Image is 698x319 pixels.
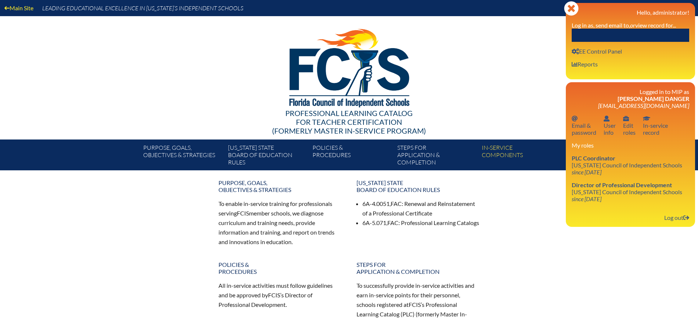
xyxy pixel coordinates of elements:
[218,281,342,309] p: All in-service activities must follow guidelines and be approved by ’s Director of Professional D...
[402,311,413,318] span: PLC
[352,176,484,196] a: [US_STATE] StateBoard of Education rules
[569,46,625,56] a: User infoEE Control Panel
[620,113,639,137] a: User infoEditroles
[296,117,402,126] span: for Teacher Certification
[643,116,650,122] svg: In-service record
[572,195,601,202] i: since [DATE]
[214,258,346,278] a: Policies &Procedures
[569,113,599,137] a: Email passwordEmail &password
[214,176,346,196] a: Purpose, goals,objectives & strategies
[618,95,689,102] span: [PERSON_NAME] Danger
[362,218,480,228] li: 6A-5.071, : Professional Learning Catalogs
[572,88,689,109] h3: Logged in to MIP as
[362,199,480,218] li: 6A-4.0051, : Renewal and Reinstatement of a Professional Certificate
[572,168,601,175] i: since [DATE]
[569,153,685,177] a: PLC Coordinator [US_STATE] Council of Independent Schools since [DATE]
[479,142,563,170] a: In-servicecomponents
[572,61,578,67] svg: User info
[661,213,692,222] a: Log outLog out
[604,116,610,122] svg: User info
[310,142,394,170] a: Policies &Procedures
[268,291,280,298] span: FCIS
[387,219,398,226] span: FAC
[683,215,689,221] svg: Log out
[138,109,561,135] div: Professional Learning Catalog (formerly Master In-service Program)
[640,113,671,137] a: In-service recordIn-servicerecord
[391,200,402,207] span: FAC
[572,22,676,29] label: Log in as, send email to, view record for...
[572,116,578,122] svg: Email password
[218,199,342,246] p: To enable in-service training for professionals serving member schools, we diagnose curriculum an...
[564,1,579,16] svg: Close
[1,3,36,13] a: Main Site
[572,142,689,149] h3: My roles
[569,180,685,204] a: Director of Professional Development [US_STATE] Council of Independent Schools since [DATE]
[237,210,249,217] span: FCIS
[409,301,421,308] span: FCIS
[352,258,484,278] a: Steps forapplication & completion
[630,22,635,29] i: or
[572,181,672,188] span: Director of Professional Development
[601,113,619,137] a: User infoUserinfo
[572,9,689,16] h3: Hello, administrator!
[569,59,601,69] a: User infoReports
[394,142,479,170] a: Steps forapplication & completion
[572,155,615,162] span: PLC Coordinator
[572,48,579,54] svg: User info
[140,142,225,170] a: Purpose, goals,objectives & strategies
[598,102,689,109] span: [EMAIL_ADDRESS][DOMAIN_NAME]
[225,142,310,170] a: [US_STATE] StateBoard of Education rules
[273,16,425,116] img: FCISlogo221.eps
[623,116,629,122] svg: User info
